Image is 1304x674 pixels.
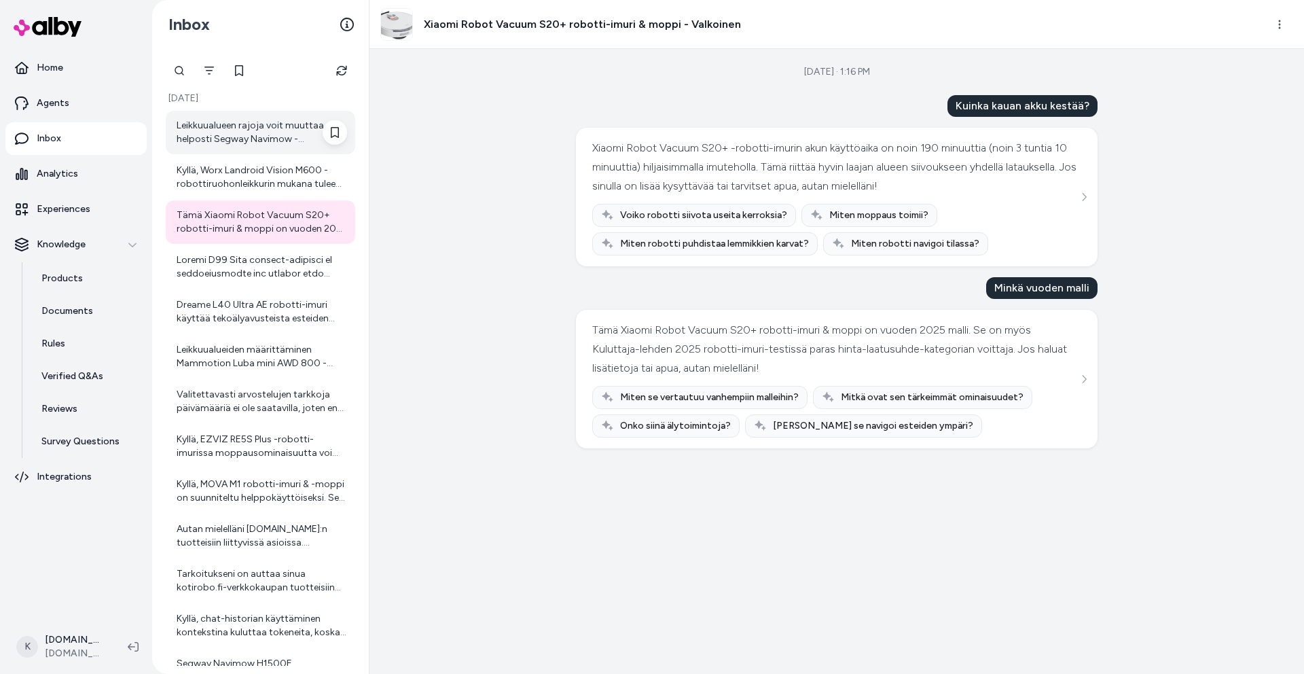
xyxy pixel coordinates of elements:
[841,391,1024,404] span: Mitkä ovat sen tärkeimmät ominaisuudet?
[41,337,65,351] p: Rules
[166,290,355,334] a: Dreame L40 Ultra AE robotti-imuri käyttää tekoälyavusteista esteiden tunnistusteknologiaa ja 3D-l...
[28,425,147,458] a: Survey Questions
[28,327,147,360] a: Rules
[166,156,355,199] a: Kyllä, Worx Landroid Vision M600 -robottiruohonleikkurin mukana tulee 10 metriä magneettinauhaa, ...
[1076,371,1092,387] button: See more
[177,119,347,146] div: Leikkuualueen rajoja voit muuttaa helposti Segway Navimow -robottileikkurin suomenkielisen mobiil...
[177,522,347,550] div: Autan mielelläni [DOMAIN_NAME]:n tuotteisiin liittyvissä asioissa. Valitettavasti en voi vastata ...
[166,559,355,603] a: Tarkoitukseni on auttaa sinua kotirobo.fi-verkkokaupan tuotteisiin liittyvissä asioissa, kuten ro...
[166,335,355,378] a: Leikkuualueiden määrittäminen Mammotion Luba mini AWD 800 -robottiruohonleikkurille tapahtuu help...
[620,237,809,251] span: Miten robotti puhdistaa lemmikkien karvat?
[166,604,355,648] a: Kyllä, chat-historian käyttäminen kontekstina kuluttaa tokeneita, koska malli käsittelee aiemmat ...
[37,470,92,484] p: Integrations
[1076,189,1092,205] button: See more
[45,633,106,647] p: [DOMAIN_NAME] Shopify
[37,202,90,216] p: Experiences
[5,87,147,120] a: Agents
[177,298,347,325] div: Dreame L40 Ultra AE robotti-imuri käyttää tekoälyavusteista esteiden tunnistusteknologiaa ja 3D-l...
[8,625,117,669] button: K[DOMAIN_NAME] Shopify[DOMAIN_NAME]
[166,469,355,513] a: Kyllä, MOVA M1 robotti-imuri & -moppi on suunniteltu helppokäyttöiseksi. Sen käyttöä helpottaa mo...
[177,253,347,281] div: Loremi D99 Sita consect-adipisci el seddoeiusmodte inc utlabor etdo magnaaliquaenim, admin veni q...
[620,209,787,222] span: Voiko robotti siivota useita kerroksia?
[196,57,223,84] button: Filter
[166,514,355,558] a: Autan mielelläni [DOMAIN_NAME]:n tuotteisiin liittyvissä asioissa. Valitettavasti en voi vastata ...
[166,200,355,244] a: Tämä Xiaomi Robot Vacuum S20+ robotti-imuri & moppi on vuoden 2025 malli. Se on myös Kuluttaja-le...
[28,262,147,295] a: Products
[166,92,355,105] p: [DATE]
[5,158,147,190] a: Analytics
[177,388,347,415] div: Valitettavasti arvostelujen tarkkoja päivämääriä ei ole saatavilla, joten en pysty kertomaan, mil...
[41,435,120,448] p: Survey Questions
[37,167,78,181] p: Analytics
[851,237,979,251] span: Miten robotti navigoi tilassa?
[37,238,86,251] p: Knowledge
[804,65,870,79] div: [DATE] · 1:16 PM
[424,16,741,33] h3: Xiaomi Robot Vacuum S20+ robotti-imuri & moppi - Valkoinen
[5,461,147,493] a: Integrations
[41,402,77,416] p: Reviews
[592,321,1078,378] div: Tämä Xiaomi Robot Vacuum S20+ robotti-imuri & moppi on vuoden 2025 malli. Se on myös Kuluttaja-le...
[592,139,1078,196] div: Xiaomi Robot Vacuum S20+ -robotti-imurin akun käyttöaika on noin 190 minuuttia (noin 3 tuntia 10 ...
[28,295,147,327] a: Documents
[41,370,103,383] p: Verified Q&As
[177,567,347,595] div: Tarkoitukseni on auttaa sinua kotirobo.fi-verkkokaupan tuotteisiin liittyvissä asioissa, kuten ro...
[37,132,61,145] p: Inbox
[5,193,147,226] a: Experiences
[41,272,83,285] p: Products
[14,17,81,37] img: alby Logo
[5,122,147,155] a: Inbox
[41,304,93,318] p: Documents
[168,14,210,35] h2: Inbox
[166,425,355,468] a: Kyllä, EZVIZ RE5S Plus -robotti-imurissa moppausominaisuutta voi säätää. Vesisäiliön veden määrää...
[28,360,147,393] a: Verified Q&As
[37,61,63,75] p: Home
[381,9,412,40] img: Xiaomi-robot-vacuum-s20.jpg
[16,636,38,658] span: K
[5,52,147,84] a: Home
[986,277,1098,299] div: Minkä vuoden malli
[177,433,347,460] div: Kyllä, EZVIZ RE5S Plus -robotti-imurissa moppausominaisuutta voi säätää. Vesisäiliön veden määrää...
[166,111,355,154] a: Leikkuualueen rajoja voit muuttaa helposti Segway Navimow -robottileikkurin suomenkielisen mobiil...
[177,209,347,236] div: Tämä Xiaomi Robot Vacuum S20+ robotti-imuri & moppi on vuoden 2025 malli. Se on myös Kuluttaja-le...
[620,391,799,404] span: Miten se vertautuu vanhempiin malleihin?
[177,612,347,639] div: Kyllä, chat-historian käyttäminen kontekstina kuluttaa tokeneita, koska malli käsittelee aiemmat ...
[28,393,147,425] a: Reviews
[829,209,928,222] span: Miten moppaus toimii?
[177,478,347,505] div: Kyllä, MOVA M1 robotti-imuri & -moppi on suunniteltu helppokäyttöiseksi. Sen käyttöä helpottaa mo...
[37,96,69,110] p: Agents
[45,647,106,660] span: [DOMAIN_NAME]
[328,57,355,84] button: Refresh
[5,228,147,261] button: Knowledge
[166,380,355,423] a: Valitettavasti arvostelujen tarkkoja päivämääriä ei ole saatavilla, joten en pysty kertomaan, mil...
[620,419,731,433] span: Onko siinä älytoimintoja?
[177,164,347,191] div: Kyllä, Worx Landroid Vision M600 -robottiruohonleikkurin mukana tulee 10 metriä magneettinauhaa, ...
[177,343,347,370] div: Leikkuualueiden määrittäminen Mammotion Luba mini AWD 800 -robottiruohonleikkurille tapahtuu help...
[947,95,1098,117] div: Kuinka kauan akku kestää?
[166,245,355,289] a: Loremi D99 Sita consect-adipisci el seddoeiusmodte inc utlabor etdo magnaaliquaenim, admin veni q...
[773,419,973,433] span: [PERSON_NAME] se navigoi esteiden ympäri?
